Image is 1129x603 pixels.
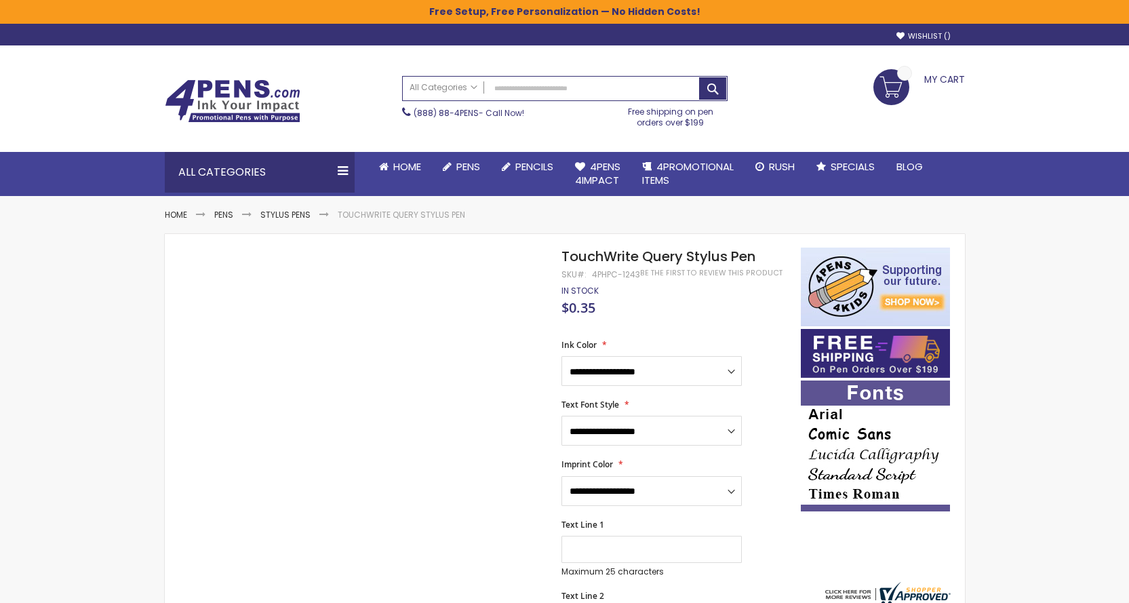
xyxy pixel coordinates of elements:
[165,79,300,123] img: 4Pens Custom Pens and Promotional Products
[642,159,734,187] span: 4PROMOTIONAL ITEMS
[769,159,795,174] span: Rush
[456,159,480,174] span: Pens
[614,101,728,128] div: Free shipping on pen orders over $199
[432,152,491,182] a: Pens
[561,590,604,602] span: Text Line 2
[896,31,951,41] a: Wishlist
[561,519,604,530] span: Text Line 1
[831,159,875,174] span: Specials
[165,209,187,220] a: Home
[393,159,421,174] span: Home
[491,152,564,182] a: Pencils
[561,286,599,296] div: Availability
[801,329,950,378] img: Free shipping on orders over $199
[806,152,886,182] a: Specials
[410,82,477,93] span: All Categories
[338,210,465,220] li: TouchWrite Query Stylus Pen
[801,381,950,511] img: font-personalization-examples
[561,399,619,410] span: Text Font Style
[561,459,613,470] span: Imprint Color
[561,566,742,577] p: Maximum 25 characters
[561,339,597,351] span: Ink Color
[745,152,806,182] a: Rush
[631,152,745,196] a: 4PROMOTIONALITEMS
[801,248,950,326] img: 4pens 4 kids
[368,152,432,182] a: Home
[561,247,755,266] span: TouchWrite Query Stylus Pen
[564,152,631,196] a: 4Pens4impact
[886,152,934,182] a: Blog
[414,107,524,119] span: - Call Now!
[561,269,587,280] strong: SKU
[214,209,233,220] a: Pens
[260,209,311,220] a: Stylus Pens
[165,152,355,193] div: All Categories
[561,298,595,317] span: $0.35
[561,285,599,296] span: In stock
[896,159,923,174] span: Blog
[575,159,620,187] span: 4Pens 4impact
[414,107,479,119] a: (888) 88-4PENS
[403,77,484,99] a: All Categories
[640,268,783,278] a: Be the first to review this product
[515,159,553,174] span: Pencils
[592,269,640,280] div: 4PHPC-1243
